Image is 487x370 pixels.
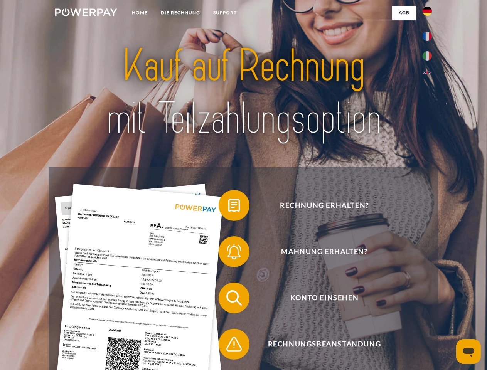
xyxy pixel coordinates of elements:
[219,236,419,267] button: Mahnung erhalten?
[74,37,413,148] img: title-powerpay_de.svg
[224,196,244,215] img: qb_bill.svg
[230,283,419,313] span: Konto einsehen
[219,329,419,360] button: Rechnungsbeanstandung
[456,339,481,364] iframe: Schaltfläche zum Öffnen des Messaging-Fensters
[154,6,207,20] a: DIE RECHNUNG
[230,236,419,267] span: Mahnung erhalten?
[423,71,432,81] img: en
[224,288,244,308] img: qb_search.svg
[230,329,419,360] span: Rechnungsbeanstandung
[423,51,432,61] img: it
[219,283,419,313] button: Konto einsehen
[207,6,243,20] a: SUPPORT
[224,242,244,261] img: qb_bell.svg
[423,32,432,41] img: fr
[423,7,432,16] img: de
[392,6,416,20] a: agb
[125,6,154,20] a: Home
[224,335,244,354] img: qb_warning.svg
[312,19,416,33] a: AGB (Kauf auf Rechnung)
[219,190,419,221] button: Rechnung erhalten?
[55,8,117,16] img: logo-powerpay-white.svg
[230,190,419,221] span: Rechnung erhalten?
